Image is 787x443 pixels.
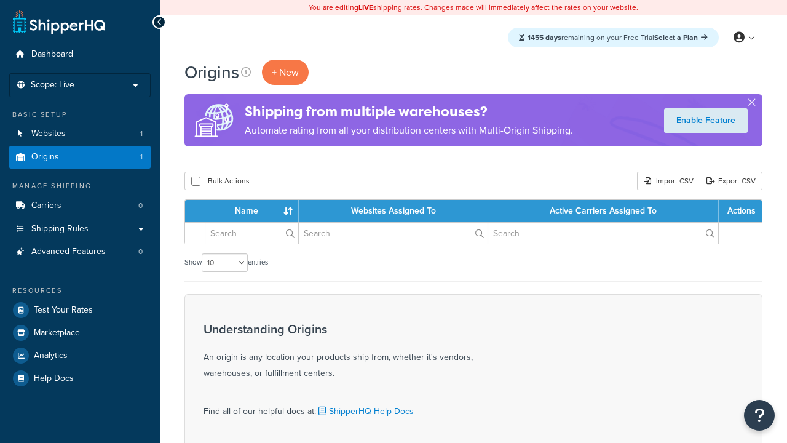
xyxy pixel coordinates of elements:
a: Export CSV [700,172,762,190]
div: Resources [9,285,151,296]
span: 0 [138,201,143,211]
li: Origins [9,146,151,169]
span: 1 [140,129,143,139]
span: Shipping Rules [31,224,89,234]
span: 1 [140,152,143,162]
p: Automate rating from all your distribution centers with Multi-Origin Shipping. [245,122,573,139]
a: Enable Feature [664,108,748,133]
span: Scope: Live [31,80,74,90]
span: Analytics [34,351,68,361]
span: Advanced Features [31,247,106,257]
a: Test Your Rates [9,299,151,321]
b: LIVE [358,2,373,13]
span: 0 [138,247,143,257]
li: Advanced Features [9,241,151,263]
label: Show entries [184,253,268,272]
a: Advanced Features 0 [9,241,151,263]
a: Dashboard [9,43,151,66]
a: ShipperHQ Home [13,9,105,34]
th: Name [205,200,299,222]
span: Carriers [31,201,61,211]
button: Bulk Actions [184,172,256,190]
a: Marketplace [9,322,151,344]
select: Showentries [202,253,248,272]
div: Find all of our helpful docs at: [204,394,511,420]
span: Origins [31,152,59,162]
a: Shipping Rules [9,218,151,241]
th: Websites Assigned To [299,200,488,222]
h1: Origins [184,60,239,84]
div: Basic Setup [9,110,151,120]
a: Origins 1 [9,146,151,169]
div: remaining on your Free Trial [508,28,719,47]
strong: 1455 days [528,32,561,43]
span: Dashboard [31,49,73,60]
span: Test Your Rates [34,305,93,316]
input: Search [488,223,718,244]
th: Active Carriers Assigned To [488,200,719,222]
a: Carriers 0 [9,194,151,217]
img: ad-origins-multi-dfa493678c5a35abed25fd24b4b8a3fa3505936ce257c16c00bdefe2f3200be3.png [184,94,245,146]
h3: Understanding Origins [204,322,511,336]
li: Carriers [9,194,151,217]
div: An origin is any location your products ship from, whether it's vendors, warehouses, or fulfillme... [204,322,511,381]
li: Websites [9,122,151,145]
h4: Shipping from multiple warehouses? [245,102,573,122]
span: + New [272,65,299,79]
span: Help Docs [34,373,74,384]
input: Search [299,223,488,244]
a: Select a Plan [654,32,708,43]
button: Open Resource Center [744,400,775,431]
th: Actions [719,200,762,222]
a: Help Docs [9,367,151,389]
a: Analytics [9,345,151,367]
span: Marketplace [34,328,80,338]
a: Websites 1 [9,122,151,145]
div: Manage Shipping [9,181,151,191]
span: Websites [31,129,66,139]
div: Import CSV [637,172,700,190]
a: + New [262,60,309,85]
input: Search [205,223,298,244]
a: ShipperHQ Help Docs [316,405,414,418]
